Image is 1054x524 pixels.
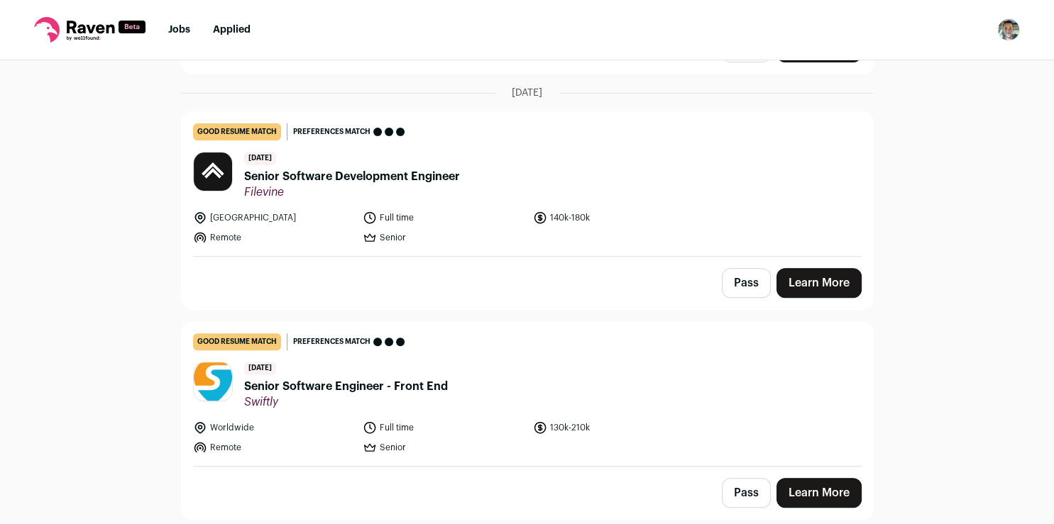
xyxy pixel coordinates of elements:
[244,395,448,409] span: Swiftly
[363,211,525,225] li: Full time
[363,230,525,245] li: Senior
[193,420,355,435] li: Worldwide
[193,440,355,455] li: Remote
[244,152,276,165] span: [DATE]
[722,268,771,298] button: Pass
[293,335,370,349] span: Preferences match
[194,152,232,191] img: 703f6bb8dfe16b2839996f4fd033a102bdeced685039d381f2cb45423e4d2dc8.jpg
[512,86,542,100] span: [DATE]
[244,168,460,185] span: Senior Software Development Engineer
[244,185,460,199] span: Filevine
[776,478,862,508] a: Learn More
[722,478,771,508] button: Pass
[193,333,281,350] div: good resume match
[997,18,1020,41] button: Open dropdown
[168,25,190,35] a: Jobs
[533,211,695,225] li: 140k-180k
[244,362,276,375] span: [DATE]
[363,440,525,455] li: Senior
[182,322,873,466] a: good resume match Preferences match [DATE] Senior Software Engineer - Front End Swiftly Worldwide...
[997,18,1020,41] img: 19917917-medium_jpg
[293,125,370,139] span: Preferences match
[194,358,232,405] img: 3e14641c0f48adfd3dfaea8bf909c181f385899ccf2dcf229e5b3fb73f4fd672.png
[193,230,355,245] li: Remote
[193,211,355,225] li: [GEOGRAPHIC_DATA]
[776,268,862,298] a: Learn More
[533,420,695,435] li: 130k-210k
[244,378,448,395] span: Senior Software Engineer - Front End
[182,112,873,256] a: good resume match Preferences match [DATE] Senior Software Development Engineer Filevine [GEOGRAP...
[363,420,525,435] li: Full time
[193,123,281,140] div: good resume match
[213,25,251,35] a: Applied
